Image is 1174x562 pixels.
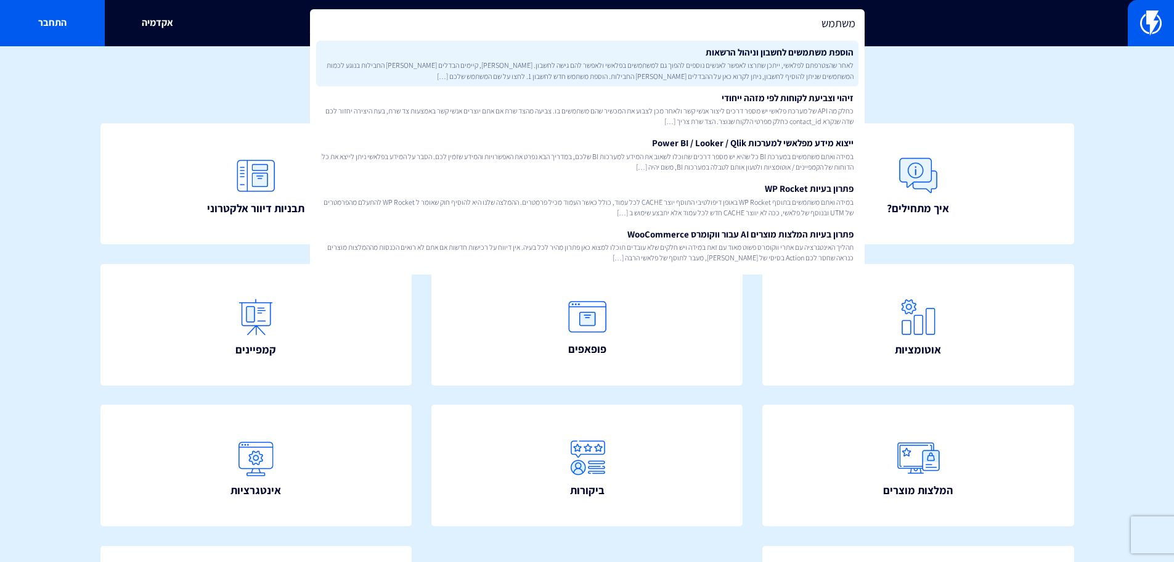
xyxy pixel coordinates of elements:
[207,200,304,217] span: תבניות דיוור אלקטרוני
[100,123,412,245] a: תבניות דיוור אלקטרוני
[895,342,941,358] span: אוטומציות
[762,264,1074,386] a: אוטומציות
[235,342,276,358] span: קמפיינים
[230,482,281,498] span: אינטגרציות
[568,341,606,357] span: פופאפים
[431,264,743,386] a: פופאפים
[321,197,854,218] span: במידה ואתם משתמשים בתוסף WP Rocket באופן דיפולטיבי התוסף יוצר CACHE לכל עמוד, כולל כאשר העמוד מכי...
[321,105,854,126] span: כחלק מה API של מערכת פלאשי יש מספר דרכים ליצור אנשי קשר ולאחר מכן לצבוע את המכשיר שהם משתמשים בו....
[570,482,605,498] span: ביקורות
[887,200,949,217] span: איך מתחילים?
[100,264,412,386] a: קמפיינים
[310,9,865,38] input: חיפוש מהיר...
[883,482,953,498] span: המלצות מוצרים
[762,123,1074,245] a: איך מתחילים?
[316,177,858,223] a: פתרון בעיות WP Rocketבמידה ואתם משתמשים בתוסף WP Rocket באופן דיפולטיבי התוסף יוצר CACHE לכל עמוד...
[316,41,858,86] a: הוספת משתמשים לחשבון וניהול הרשאותלאחר שהצטרפתם לפלאשי, ייתכן שתרצו לאפשר לאנשים נוספים להפוך גם ...
[431,405,743,526] a: ביקורות
[316,86,858,132] a: זיהוי וצביעת לקוחות לפי מזהה ייחודיכחלק מה API של מערכת פלאשי יש מספר דרכים ליצור אנשי קשר ולאחר ...
[316,131,858,177] a: ייצוא מידע מפלאשי למערכות Power BI / Looker / Qlikבמידה ואתם משתמשים במערכת BI כל שהיא יש מספר דר...
[321,60,854,81] span: לאחר שהצטרפתם לפלאשי, ייתכן שתרצו לאפשר לאנשים נוספים להפוך גם למשתמשים בפלאשי ולאפשר להם גישה לח...
[321,242,854,263] span: תהליך האינטגרציה עם אתרי ווקומרס פשוט מאוד עם זאת במידה ויש חלקים שלא עובדים תוכלו למצוא כאן פתרו...
[321,151,854,172] span: במידה ואתם משתמשים במערכת BI כל שהיא יש מספר דרכים שתוכלו לשאוב את המידע למערכות BI שלכם, במדריך ...
[100,405,412,526] a: אינטגרציות
[762,405,1074,526] a: המלצות מוצרים
[316,223,858,268] a: פתרון בעיות המלצות מוצרים AI עבור ווקומרס WooCommerceתהליך האינטגרציה עם אתרי ווקומרס פשוט מאוד ע...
